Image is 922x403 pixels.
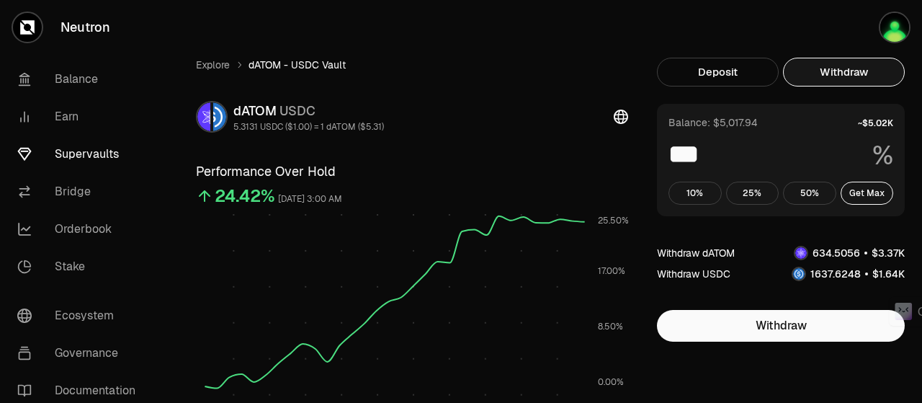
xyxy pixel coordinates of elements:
a: Explore [196,58,230,72]
div: Withdraw USDC [657,267,730,281]
img: USDC Logo [213,102,226,131]
a: Bridge [6,173,156,211]
tspan: 17.00% [598,265,625,277]
a: Balance [6,61,156,98]
button: Deposit [657,58,779,87]
tspan: 25.50% [598,215,629,226]
img: dATOM Logo [795,247,807,259]
button: Withdraw [783,58,905,87]
div: Balance: $5,017.94 [668,115,758,130]
button: 50% [783,182,836,205]
nav: breadcrumb [196,58,628,72]
a: Stake [6,248,156,285]
h3: Performance Over Hold [196,161,628,182]
a: Orderbook [6,211,156,248]
div: 5.3131 USDC ($1.00) = 1 dATOM ($5.31) [233,121,384,133]
div: [DATE] 3:00 AM [278,191,342,208]
div: 24.42% [215,185,275,208]
div: dATOM [233,101,384,121]
a: Supervaults [6,136,156,173]
button: Withdraw [657,310,905,342]
a: Ecosystem [6,297,156,335]
button: 10% [668,182,722,205]
a: Governance [6,335,156,372]
span: % [872,141,893,170]
img: Kycka wallet [880,13,909,42]
a: Earn [6,98,156,136]
img: dATOM Logo [197,102,210,131]
button: Get Max [841,182,894,205]
div: Withdraw dATOM [657,246,735,260]
tspan: 0.00% [598,376,624,388]
button: 25% [726,182,779,205]
tspan: 8.50% [598,321,623,332]
span: USDC [279,102,315,119]
img: USDC Logo [793,268,805,280]
span: dATOM - USDC Vault [249,58,346,72]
